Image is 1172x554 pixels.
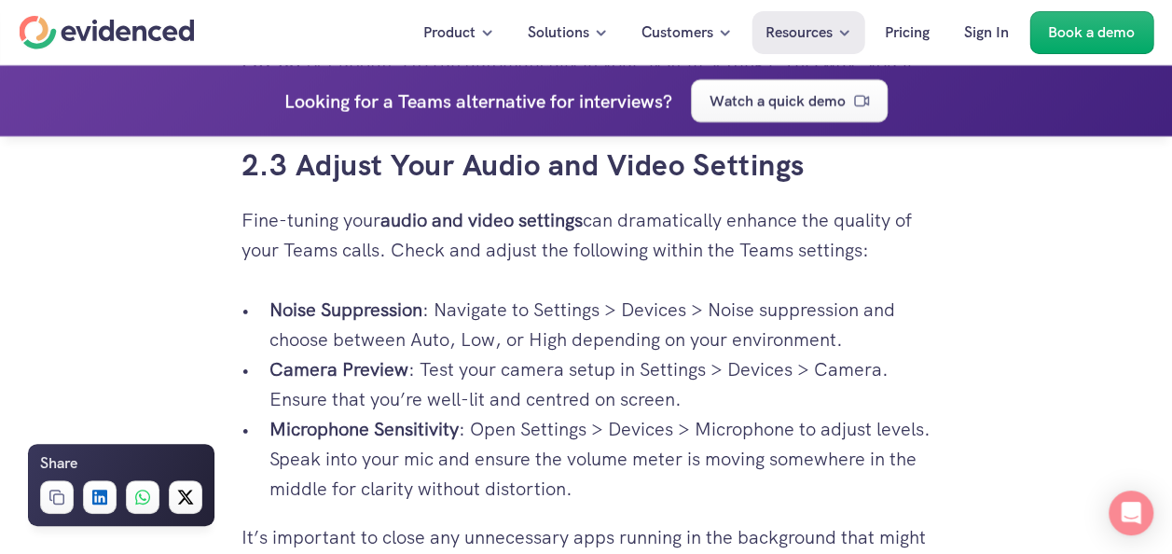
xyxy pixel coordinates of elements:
p: Watch a quick demo [710,89,846,113]
h4: Looking for a Teams alternative for interviews? [284,86,672,116]
a: Watch a quick demo [691,79,888,122]
p: Customers [641,21,713,45]
a: Book a demo [1029,11,1153,54]
strong: Noise Suppression [269,298,422,322]
p: Book a demo [1048,21,1135,45]
div: Open Intercom Messenger [1109,491,1153,535]
p: Fine-tuning your can dramatically enhance the quality of your Teams calls. Check and adjust the f... [241,205,931,265]
p: Pricing [885,21,930,45]
p: Sign In [964,21,1009,45]
strong: Microphone Sensitivity [269,417,459,441]
a: Home [19,16,194,49]
p: : Test your camera setup in Settings > Devices > Camera. Ensure that you’re well-lit and centred ... [269,354,931,414]
h6: Share [40,451,77,476]
p: : Navigate to Settings > Devices > Noise suppression and choose between Auto, Low, or High depend... [269,295,931,354]
a: 2.3 Adjust Your Audio and Video Settings [241,145,805,185]
p: : Open Settings > Devices > Microphone to adjust levels. Speak into your mic and ensure the volum... [269,414,931,504]
strong: audio and video settings [380,208,583,232]
p: Resources [765,21,833,45]
a: Pricing [871,11,944,54]
p: Solutions [528,21,589,45]
a: Sign In [950,11,1023,54]
strong: Camera Preview [269,357,408,381]
p: Product [423,21,476,45]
